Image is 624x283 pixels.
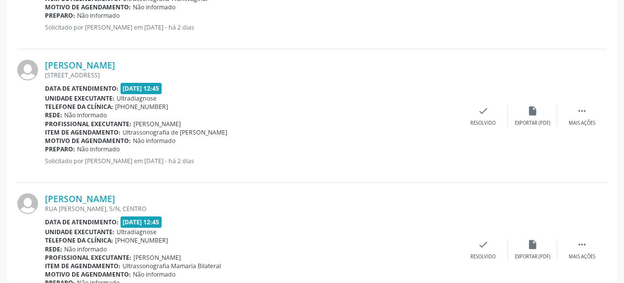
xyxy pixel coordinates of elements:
[527,239,538,250] i: insert_drive_file
[470,120,496,127] div: Resolvido
[133,253,181,262] span: [PERSON_NAME]
[45,236,113,245] b: Telefone da clínica:
[117,94,157,103] span: Ultradiagnose
[45,218,119,226] b: Data de atendimento:
[45,94,115,103] b: Unidade executante:
[569,253,595,260] div: Mais ações
[133,270,175,279] span: Não informado
[123,262,221,270] span: Ultrassonografia Mamaria Bilateral
[77,145,120,153] span: Não informado
[45,253,131,262] b: Profissional executante:
[115,236,168,245] span: [PHONE_NUMBER]
[515,120,550,127] div: Exportar (PDF)
[569,120,595,127] div: Mais ações
[45,120,131,128] b: Profissional executante:
[45,71,458,79] div: [STREET_ADDRESS]
[45,11,75,20] b: Preparo:
[45,145,75,153] b: Preparo:
[45,111,62,119] b: Rede:
[45,137,131,145] b: Motivo de agendamento:
[133,137,175,145] span: Não informado
[577,106,587,116] i: 
[45,23,458,32] p: Solicitado por [PERSON_NAME] em [DATE] - há 2 dias
[45,245,62,253] b: Rede:
[45,228,115,236] b: Unidade executante:
[470,253,496,260] div: Resolvido
[45,128,121,137] b: Item de agendamento:
[45,270,131,279] b: Motivo de agendamento:
[117,228,157,236] span: Ultradiagnose
[64,245,107,253] span: Não informado
[45,193,115,204] a: [PERSON_NAME]
[45,205,458,213] div: RUA [PERSON_NAME], S/N, CENTRO
[45,262,121,270] b: Item de agendamento:
[45,157,458,165] p: Solicitado por [PERSON_NAME] em [DATE] - há 2 dias
[45,103,113,111] b: Telefone da clínica:
[17,60,38,80] img: img
[133,3,175,11] span: Não informado
[123,128,227,137] span: Ultrassonografia de [PERSON_NAME]
[121,216,162,228] span: [DATE] 12:45
[478,106,489,116] i: check
[17,193,38,214] img: img
[478,239,489,250] i: check
[77,11,120,20] span: Não informado
[64,111,107,119] span: Não informado
[45,3,131,11] b: Motivo de agendamento:
[527,106,538,116] i: insert_drive_file
[515,253,550,260] div: Exportar (PDF)
[45,60,115,71] a: [PERSON_NAME]
[121,83,162,94] span: [DATE] 12:45
[133,120,181,128] span: [PERSON_NAME]
[45,84,119,93] b: Data de atendimento:
[577,239,587,250] i: 
[115,103,168,111] span: [PHONE_NUMBER]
